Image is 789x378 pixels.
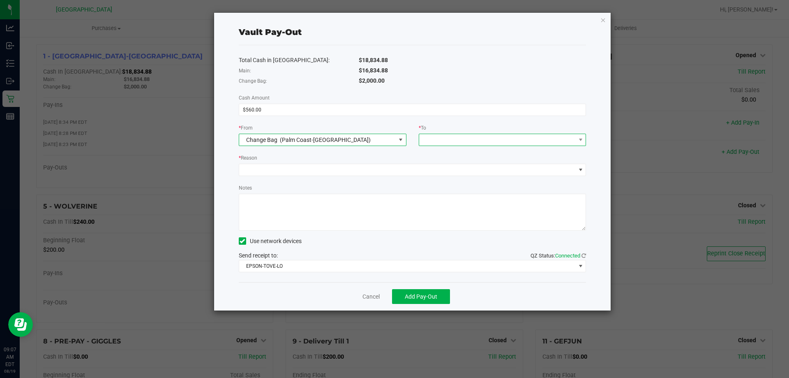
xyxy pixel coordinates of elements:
span: Connected [555,253,580,259]
label: Use network devices [239,237,302,246]
span: Cash Amount [239,95,270,101]
span: Main: [239,68,251,74]
iframe: Resource center [8,312,33,337]
span: EPSON-TOVE-LO [239,260,576,272]
span: QZ Status: [531,253,586,259]
span: Change Bag: [239,78,267,84]
label: To [419,124,426,132]
span: Add Pay-Out [405,293,437,300]
div: Vault Pay-Out [239,26,302,38]
label: Notes [239,184,252,192]
span: (Palm Coast-[GEOGRAPHIC_DATA]) [280,137,371,143]
span: Change Bag [246,137,277,143]
label: Reason [239,154,257,162]
span: Total Cash in [GEOGRAPHIC_DATA]: [239,57,330,63]
a: Cancel [362,292,380,301]
button: Add Pay-Out [392,289,450,304]
span: Send receipt to: [239,252,278,259]
span: $16,834.88 [359,67,388,74]
label: From [239,124,253,132]
span: $2,000.00 [359,77,385,84]
span: $18,834.88 [359,57,388,63]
